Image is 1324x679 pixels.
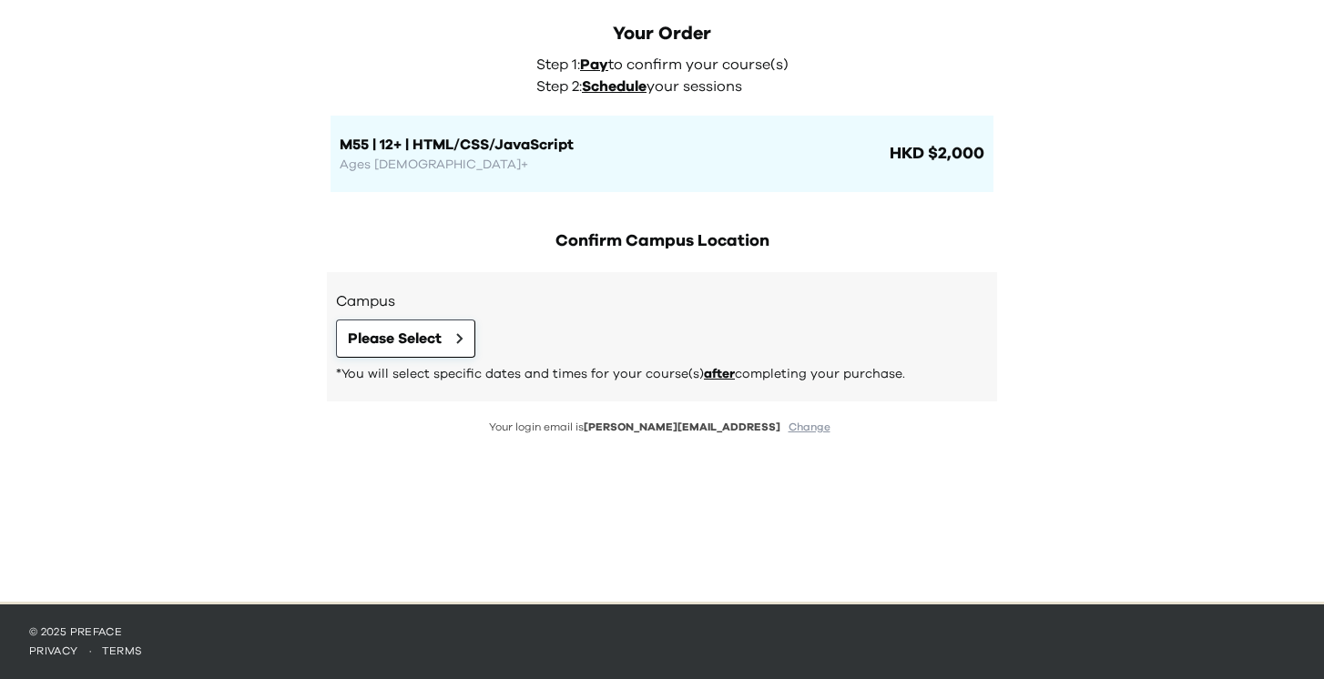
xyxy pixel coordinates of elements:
[336,319,475,358] button: Please Select
[704,368,735,380] span: after
[29,645,78,656] a: privacy
[348,328,442,350] span: Please Select
[327,228,997,254] h2: Confirm Campus Location
[582,79,647,94] span: Schedule
[327,420,997,435] p: Your login email is
[78,645,102,656] span: ·
[536,76,799,97] p: Step 2: your sessions
[336,290,988,312] h3: Campus
[536,54,799,76] p: Step 1: to confirm your course(s)
[783,420,836,435] button: Change
[584,421,780,432] span: [PERSON_NAME][EMAIL_ADDRESS]
[580,57,608,72] span: Pay
[102,645,143,656] a: terms
[886,141,984,167] span: HKD $2,000
[340,134,886,156] h1: M55 | 12+ | HTML/CSS/JavaScript
[340,156,886,174] p: Ages [DEMOGRAPHIC_DATA]+
[29,624,1295,639] p: © 2025 Preface
[336,365,988,383] p: *You will select specific dates and times for your course(s) completing your purchase.
[331,21,993,46] div: Your Order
